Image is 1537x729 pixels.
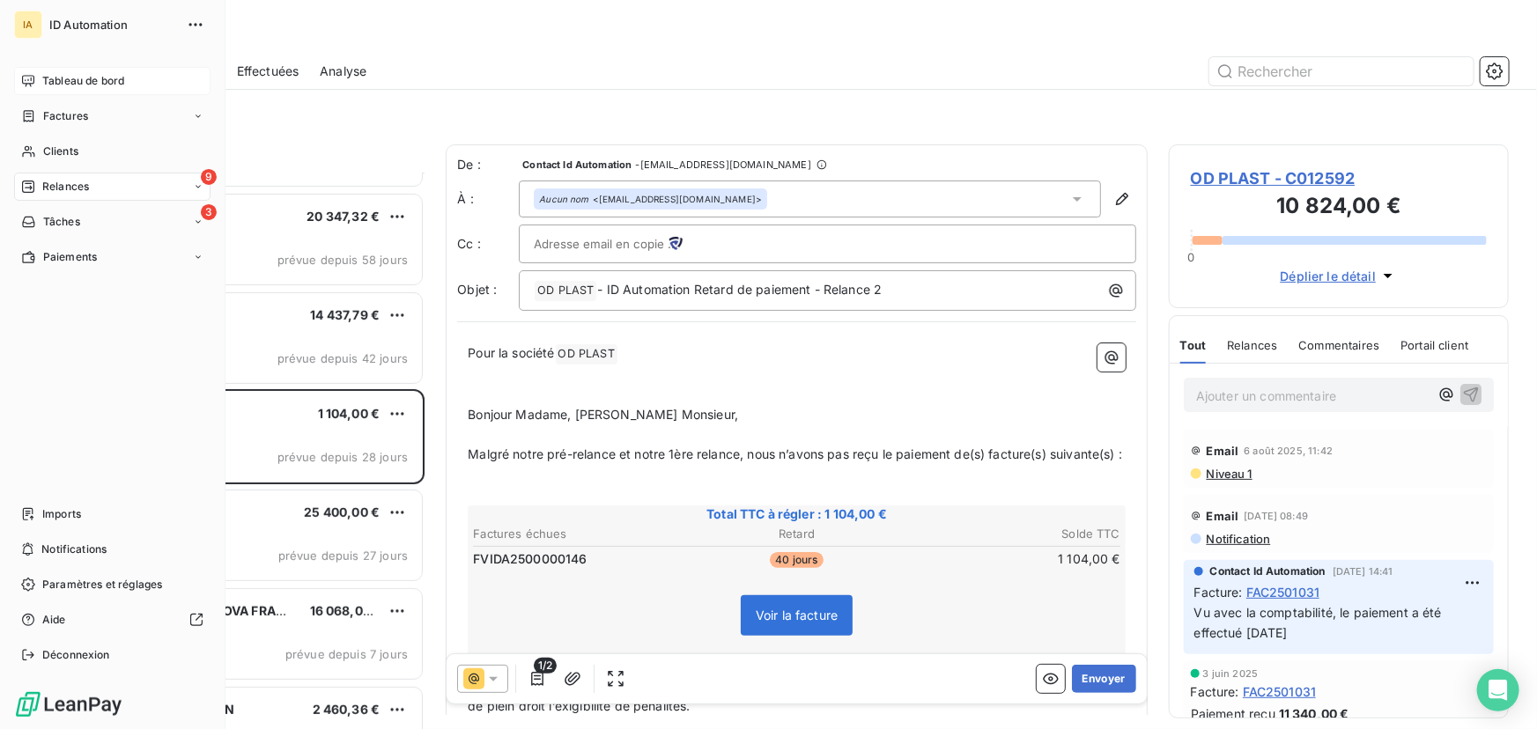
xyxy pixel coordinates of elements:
button: Envoyer [1072,665,1136,693]
span: 3 juin 2025 [1203,668,1259,679]
span: Facture : [1191,682,1239,701]
span: Factures [43,108,88,124]
th: Factures échues [472,525,687,543]
td: 1 104,00 € [906,549,1121,569]
span: [DATE] 14:41 [1333,566,1393,577]
span: Notification [1205,532,1271,546]
span: OD PLAST [535,281,596,301]
span: Contact Id Automation [522,159,632,170]
span: Pour la société [468,345,554,360]
span: Niveau 1 [1205,467,1253,481]
div: <[EMAIL_ADDRESS][DOMAIN_NAME]> [539,193,762,205]
span: Déplier le détail [1281,267,1377,285]
span: Voir la facture [756,607,838,622]
div: Open Intercom Messenger [1477,669,1519,711]
span: Total TTC à régler : 1 104,00 € [470,505,1123,523]
span: Paramètres et réglages [42,577,162,593]
span: FAC2501031 [1243,682,1317,701]
span: 25 400,00 € [304,504,380,519]
label: À : [457,190,519,208]
img: Logo LeanPay [14,690,123,718]
span: Relances [1227,338,1277,352]
span: Tout [1180,338,1207,352]
span: Facture : [1194,583,1243,601]
span: 20 347,32 € [307,209,380,224]
span: Portail client [1400,338,1468,352]
span: 14 437,79 € [310,307,380,322]
span: prévue depuis 28 jours [277,450,408,464]
span: Malgré notre pré-relance et notre 1ère relance, nous n’avons pas reçu le paiement de(s) facture(s... [468,446,1122,461]
span: Contact Id Automation [1210,563,1326,579]
div: IA [14,11,42,39]
span: 2 460,36 € [313,702,381,717]
span: Commentaires [1299,338,1380,352]
span: Tableau de bord [42,73,124,89]
input: Rechercher [1209,57,1474,85]
span: [DATE] 08:49 [1245,511,1309,521]
th: Solde TTC [906,525,1121,543]
span: prévue depuis 27 jours [278,549,408,563]
span: 16 068,00 € [310,603,383,618]
span: Paiements [43,249,97,265]
span: OD PLAST - C012592 [1191,166,1487,190]
label: Cc : [457,235,519,253]
input: Adresse email en copie ... [534,231,723,257]
span: FVIDA2500000146 [473,550,587,568]
span: FAC2501031 [1246,583,1320,601]
span: prévue depuis 42 jours [277,351,408,365]
span: Relances [42,179,89,195]
span: De : [457,156,519,173]
span: 9 [201,169,217,185]
span: Vu avec la comptabilité, le paiement a été effectué [DATE] [1194,605,1445,640]
span: Clients [43,144,78,159]
span: 1/2 [534,658,557,674]
div: grid [85,173,425,729]
span: 40 jours [770,552,823,568]
h3: 10 824,00 € [1191,190,1487,225]
span: Analyse [320,63,366,80]
span: Objet : [457,282,497,297]
span: 3 [201,204,217,220]
span: 1 104,00 € [318,406,381,421]
span: Notifications [41,541,107,557]
span: Email [1207,444,1239,458]
a: Aide [14,606,211,634]
span: 6 août 2025, 11:42 [1245,445,1334,456]
span: Imports [42,506,81,522]
span: 11 340,00 € [1279,704,1349,723]
button: Déplier le détail [1275,266,1403,286]
span: OD PLAST [556,344,617,364]
span: Effectuées [237,63,299,80]
th: Retard [689,525,904,543]
span: Aide [42,612,66,628]
span: 0 [1188,250,1195,264]
span: prévue depuis 58 jours [277,253,408,267]
span: ID Automation [49,18,176,32]
span: Déconnexion [42,647,110,663]
span: Bonjour Madame, [PERSON_NAME] Monsieur, [468,407,738,422]
span: Tâches [43,214,80,230]
span: Email [1207,509,1239,523]
span: prévue depuis 7 jours [285,647,408,661]
span: - [EMAIL_ADDRESS][DOMAIN_NAME] [635,159,810,170]
span: - ID Automation Retard de paiement - Relance 2 [597,282,882,297]
em: Aucun nom [539,193,588,205]
span: Paiement reçu [1191,704,1275,723]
